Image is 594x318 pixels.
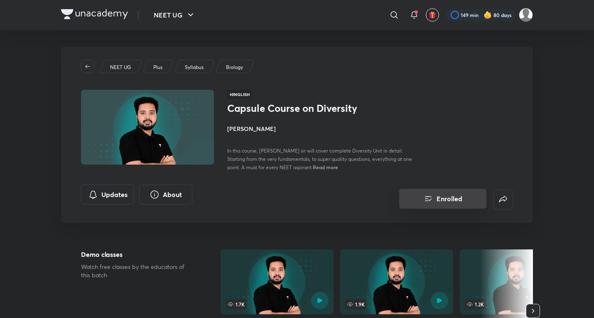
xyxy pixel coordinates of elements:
a: Plus [152,64,164,71]
p: Plus [153,64,162,71]
p: NEET UG [110,64,131,71]
p: Biology [226,64,243,71]
button: About [139,185,192,205]
span: Hinglish [227,90,252,99]
span: 1.9K [345,299,366,309]
img: Thumbnail [80,89,215,165]
button: Enrolled [399,189,486,209]
p: Watch free classes by the educators of this batch [81,263,194,279]
span: 1.7K [226,299,246,309]
span: In this course, [PERSON_NAME] sir will cover complete Diversity Unit in detail. Starting from the... [227,148,412,170]
a: Syllabus [184,64,205,71]
button: avatar [426,8,439,22]
img: streak [484,11,492,19]
h4: [PERSON_NAME] [227,124,413,133]
button: false [493,190,513,210]
img: avatar [429,11,436,19]
img: Kushagra Singh [519,8,533,22]
button: NEET UG [149,7,201,23]
h1: Capsule Course on Diversity [227,102,363,114]
a: NEET UG [109,64,133,71]
h5: Demo classes [81,249,194,259]
a: Biology [225,64,245,71]
img: Company Logo [61,9,128,19]
p: Syllabus [185,64,204,71]
a: Company Logo [61,9,128,21]
button: Updates [81,185,134,205]
span: Read more [313,164,338,170]
span: 1.2K [465,299,486,309]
